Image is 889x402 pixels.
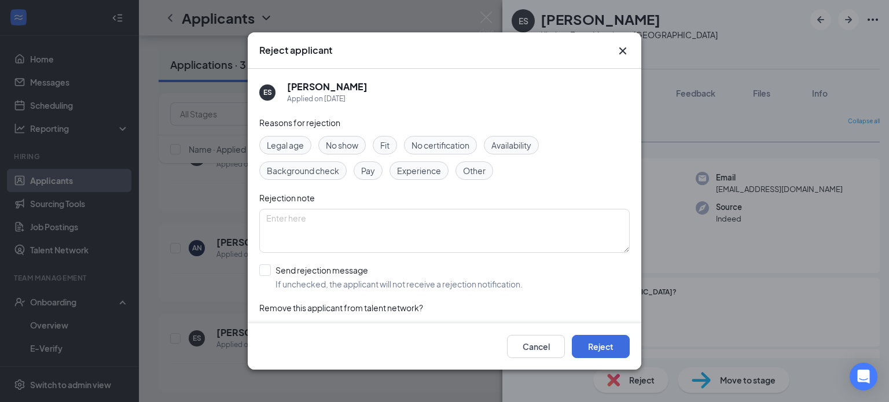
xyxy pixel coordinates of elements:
span: Experience [397,164,441,177]
button: Cancel [507,335,565,358]
div: Applied on [DATE] [287,93,368,105]
span: Background check [267,164,339,177]
span: Remove this applicant from talent network? [259,303,423,313]
svg: Cross [616,44,630,58]
span: No show [326,139,358,152]
div: Open Intercom Messenger [850,363,877,390]
span: Availability [491,139,531,152]
span: Legal age [267,139,304,152]
span: No certification [412,139,469,152]
button: Close [616,44,630,58]
span: Pay [361,164,375,177]
div: ES [263,87,272,97]
h3: Reject applicant [259,44,332,57]
span: Fit [380,139,390,152]
h5: [PERSON_NAME] [287,80,368,93]
span: Rejection note [259,193,315,203]
button: Reject [572,335,630,358]
span: Reasons for rejection [259,117,340,128]
span: Other [463,164,486,177]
